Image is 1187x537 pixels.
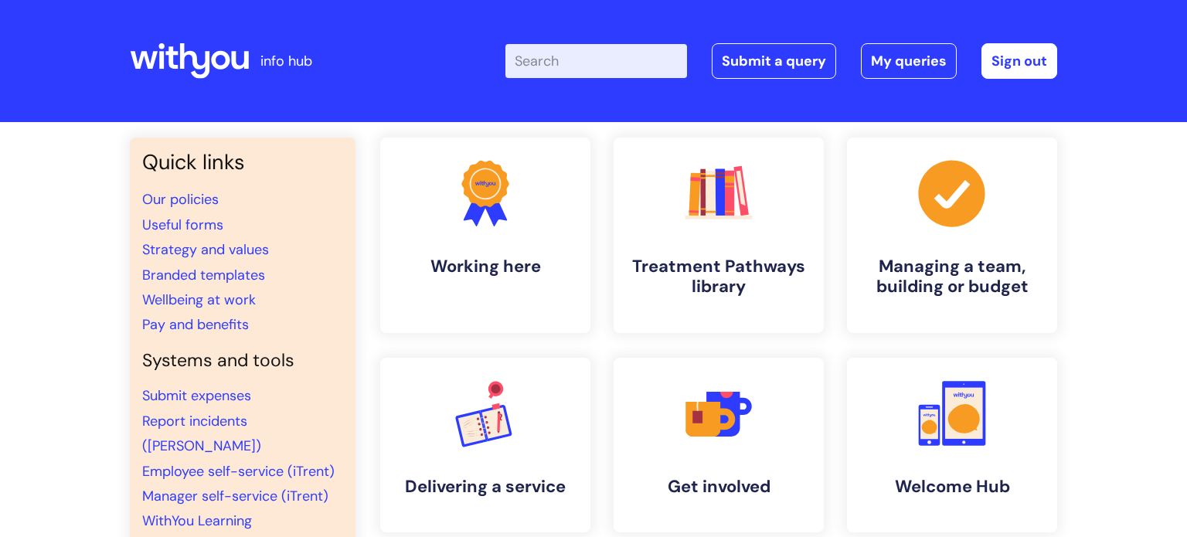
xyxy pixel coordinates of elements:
a: Pay and benefits [142,315,249,334]
a: WithYou Learning [142,512,252,530]
a: Wellbeing at work [142,291,256,309]
h4: Welcome Hub [859,477,1045,497]
a: Managing a team, building or budget [847,138,1057,333]
a: Employee self-service (iTrent) [142,462,335,481]
a: Our policies [142,190,219,209]
h4: Managing a team, building or budget [859,257,1045,297]
h4: Delivering a service [393,477,578,497]
a: Working here [380,138,590,333]
a: Sign out [981,43,1057,79]
h4: Systems and tools [142,350,343,372]
h4: Treatment Pathways library [626,257,811,297]
a: Welcome Hub [847,358,1057,532]
a: Submit expenses [142,386,251,405]
a: Delivering a service [380,358,590,532]
a: Manager self-service (iTrent) [142,487,328,505]
h3: Quick links [142,150,343,175]
a: Get involved [614,358,824,532]
a: Useful forms [142,216,223,234]
a: Strategy and values [142,240,269,259]
h4: Get involved [626,477,811,497]
a: My queries [861,43,957,79]
input: Search [505,44,687,78]
a: Report incidents ([PERSON_NAME]) [142,412,261,455]
h4: Working here [393,257,578,277]
a: Submit a query [712,43,836,79]
a: Branded templates [142,266,265,284]
div: | - [505,43,1057,79]
a: Treatment Pathways library [614,138,824,333]
p: info hub [260,49,312,73]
